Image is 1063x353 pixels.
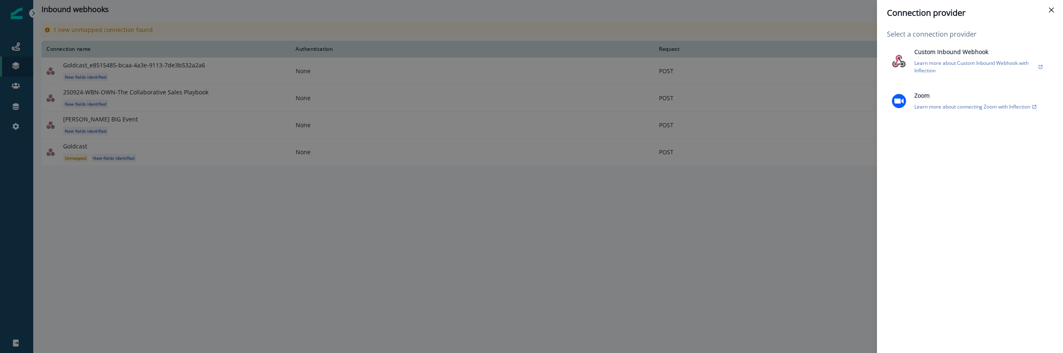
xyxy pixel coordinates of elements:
p: Learn more about connecting Zoom with Inflection [914,103,1030,111]
div: Connection provider [887,7,1053,19]
p: Custom Inbound Webhook [914,47,988,56]
p: Zoom [914,91,930,100]
img: generic inbound webhook [892,54,906,68]
button: Close [1045,3,1058,17]
p: Learn more about Custom Inbound Webhook with Inflection [914,59,1036,74]
img: zoom [892,94,906,108]
p: Select a connection provider [887,29,1053,39]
